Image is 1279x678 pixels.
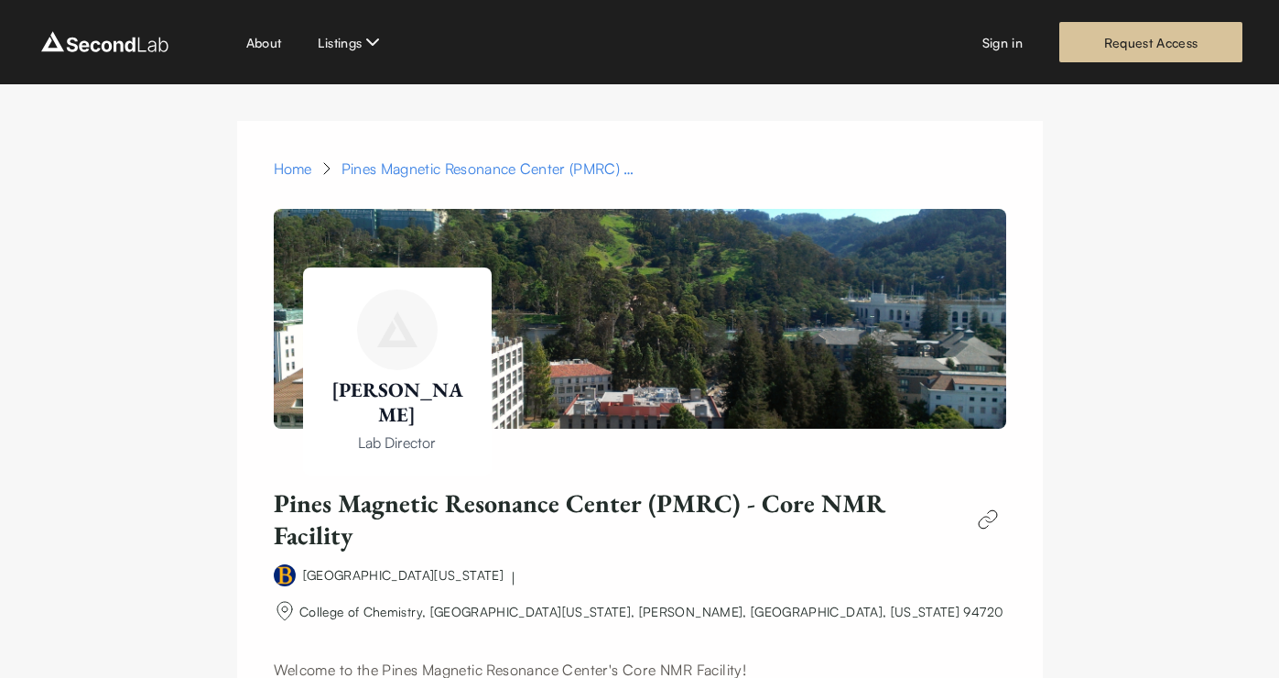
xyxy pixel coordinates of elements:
[341,158,634,180] div: Pines Magnetic Resonance Center (PMRC) - Core NMR Facility
[274,600,296,622] img: org-name
[37,27,173,57] img: logo
[303,567,504,583] a: [GEOGRAPHIC_DATA][US_STATE]
[274,487,962,552] h1: Pines Magnetic Resonance Center (PMRC) - Core NMR Facility
[274,209,1006,429] img: Hasan Celik
[377,312,417,347] img: Hasan Celik
[329,432,466,454] p: Lab Director
[299,604,1003,619] span: College of Chemistry, [GEOGRAPHIC_DATA][US_STATE], [PERSON_NAME], [GEOGRAPHIC_DATA], [US_STATE] 9...
[329,377,466,428] h1: [PERSON_NAME]
[970,501,1006,538] img: edit
[511,567,515,589] div: |
[982,33,1023,52] a: Sign in
[1059,22,1242,62] a: Request Access
[274,158,312,180] a: Home
[318,31,384,53] button: Listings
[274,564,296,586] img: university
[246,33,282,52] a: About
